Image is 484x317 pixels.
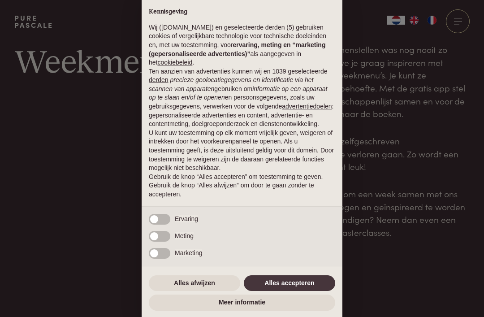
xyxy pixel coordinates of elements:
[157,59,192,66] a: cookiebeleid
[149,173,335,199] p: Gebruik de knop “Alles accepteren” om toestemming te geven. Gebruik de knop “Alles afwijzen” om d...
[149,76,313,92] em: precieze geolocatiegegevens en identificatie via het scannen van apparaten
[149,295,335,311] button: Meer informatie
[282,102,332,111] button: advertentiedoelen
[149,275,240,291] button: Alles afwijzen
[149,67,335,129] p: Ten aanzien van advertenties kunnen wij en 1039 geselecteerde gebruiken om en persoonsgegevens, z...
[175,215,198,222] span: Ervaring
[149,129,335,173] p: U kunt uw toestemming op elk moment vrijelijk geven, weigeren of intrekken door het voorkeurenpan...
[149,76,169,85] button: derden
[175,232,194,239] span: Meting
[149,8,335,16] h2: Kennisgeving
[149,23,335,67] p: Wij ([DOMAIN_NAME]) en geselecteerde derden (5) gebruiken cookies of vergelijkbare technologie vo...
[244,275,335,291] button: Alles accepteren
[149,85,328,101] em: informatie op een apparaat op te slaan en/of te openen
[175,249,202,256] span: Marketing
[149,41,325,57] strong: ervaring, meting en “marketing (gepersonaliseerde advertenties)”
